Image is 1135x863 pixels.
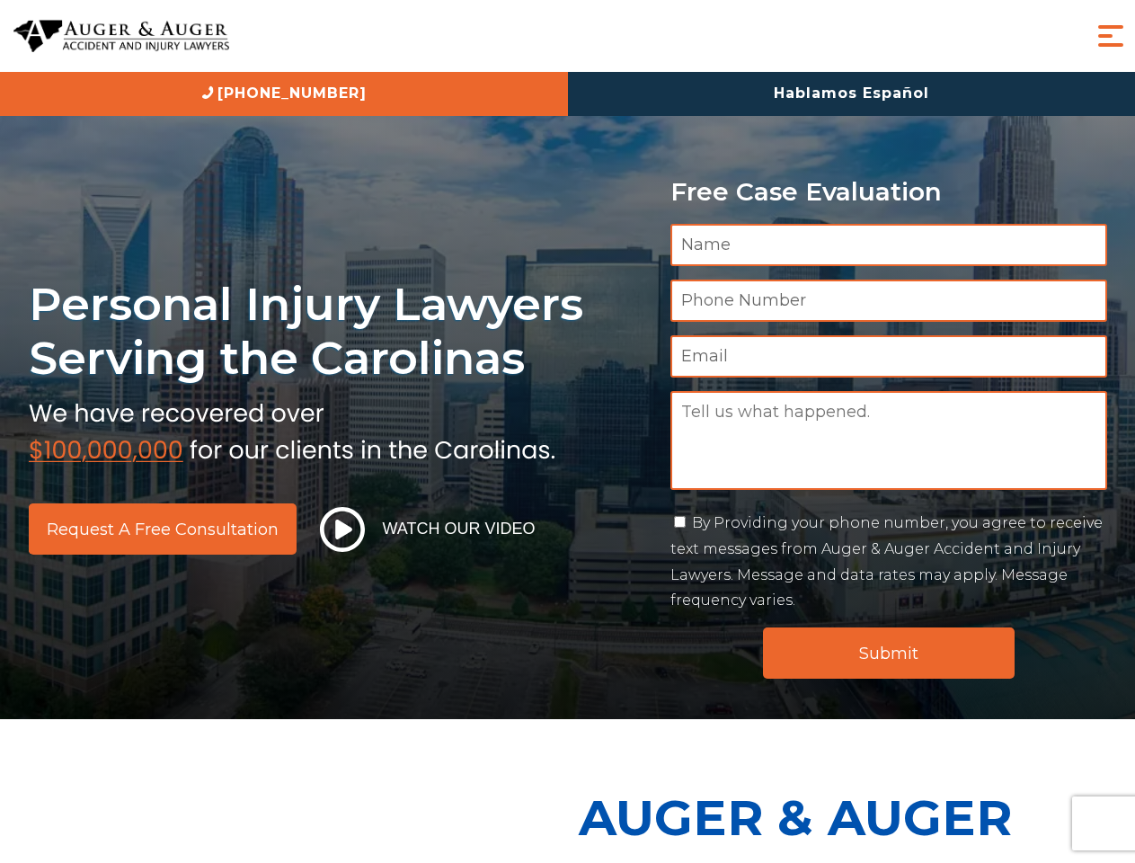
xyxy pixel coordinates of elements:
[47,521,279,538] span: Request a Free Consultation
[315,506,541,553] button: Watch Our Video
[1093,18,1129,54] button: Menu
[670,178,1107,206] p: Free Case Evaluation
[763,627,1015,679] input: Submit
[13,20,229,53] img: Auger & Auger Accident and Injury Lawyers Logo
[670,514,1103,609] label: By Providing your phone number, you agree to receive text messages from Auger & Auger Accident an...
[29,395,555,463] img: sub text
[670,280,1107,322] input: Phone Number
[29,503,297,555] a: Request a Free Consultation
[29,277,649,386] h1: Personal Injury Lawyers Serving the Carolinas
[670,335,1107,378] input: Email
[579,773,1125,862] p: Auger & Auger
[670,224,1107,266] input: Name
